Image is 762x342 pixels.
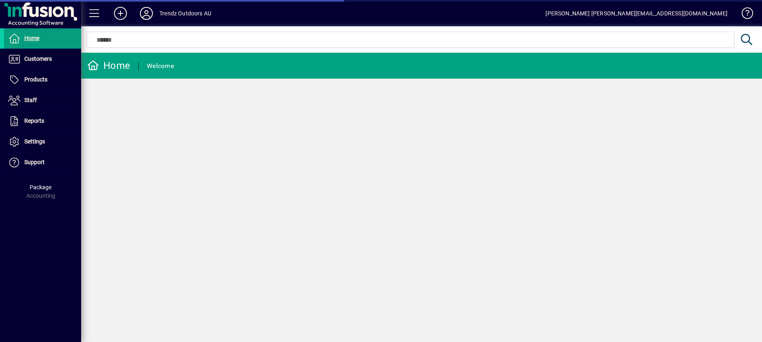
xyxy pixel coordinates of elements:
div: Home [87,59,130,72]
a: Staff [4,90,81,111]
a: Support [4,152,81,173]
div: Welcome [147,60,174,73]
div: Trendz Outdoors AU [159,7,211,20]
button: Add [107,6,133,21]
span: Package [30,184,52,190]
span: Products [24,76,47,83]
button: Profile [133,6,159,21]
a: Knowledge Base [736,2,752,28]
a: Reports [4,111,81,131]
a: Settings [4,132,81,152]
span: Reports [24,118,44,124]
span: Settings [24,138,45,145]
span: Support [24,159,45,165]
a: Products [4,70,81,90]
span: Staff [24,97,37,103]
span: Customers [24,56,52,62]
a: Customers [4,49,81,69]
div: [PERSON_NAME] [PERSON_NAME][EMAIL_ADDRESS][DOMAIN_NAME] [545,7,728,20]
span: Home [24,35,39,41]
